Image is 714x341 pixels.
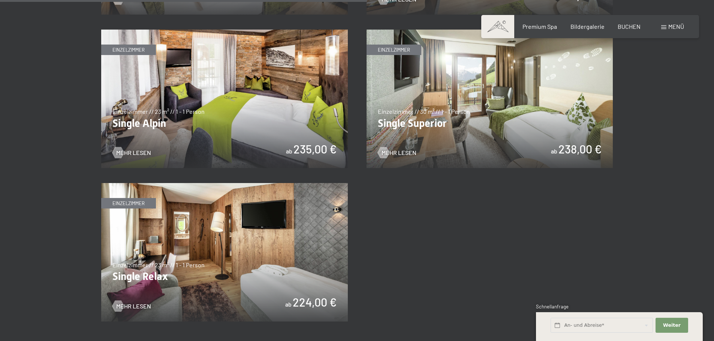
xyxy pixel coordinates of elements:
span: Menü [668,23,684,30]
a: Mehr Lesen [112,302,151,310]
button: Weiter [656,318,688,333]
a: Mehr Lesen [378,149,416,157]
span: Mehr Lesen [116,302,151,310]
img: Single Relax [101,183,348,322]
a: Single Alpin [101,30,348,34]
a: Bildergalerie [570,23,605,30]
a: Premium Spa [522,23,557,30]
a: BUCHEN [618,23,641,30]
span: Mehr Lesen [116,149,151,157]
a: Single Superior [367,30,613,34]
img: Single Superior [367,30,613,168]
span: Schnellanfrage [536,304,569,310]
span: Mehr Lesen [382,149,416,157]
a: Single Relax [101,183,348,188]
img: Single Alpin [101,30,348,168]
a: Mehr Lesen [112,149,151,157]
span: Weiter [663,322,681,329]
